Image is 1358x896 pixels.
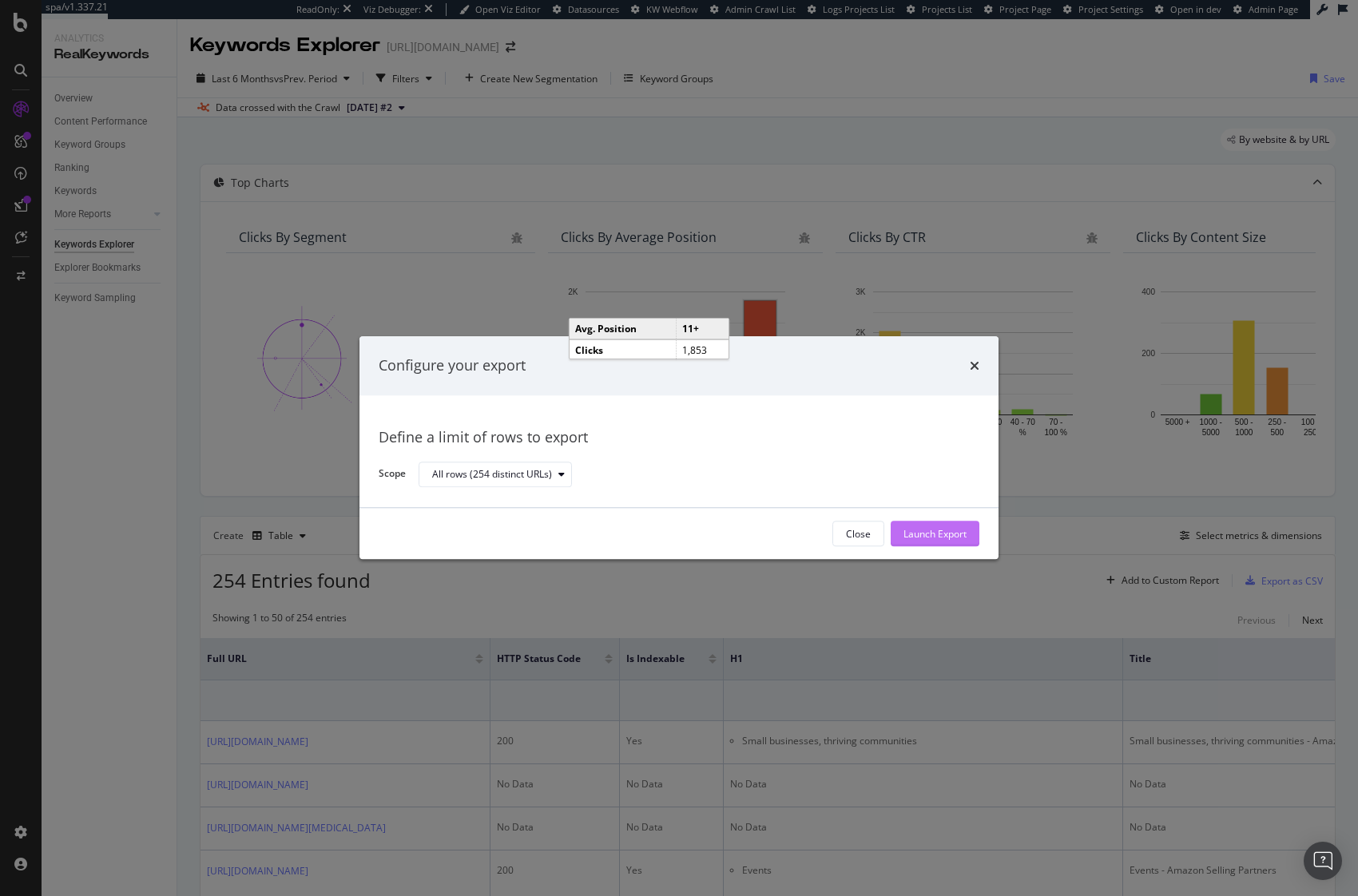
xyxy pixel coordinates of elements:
[970,355,979,376] div: times
[891,521,979,547] button: Launch Export
[1304,842,1342,880] div: Open Intercom Messenger
[832,521,884,547] button: Close
[846,527,871,541] div: Close
[379,427,979,448] div: Define a limit of rows to export
[379,355,526,376] div: Configure your export
[379,467,406,485] label: Scope
[432,470,552,479] div: All rows (254 distinct URLs)
[359,336,999,559] div: modal
[903,527,967,541] div: Launch Export
[419,462,572,487] button: All rows (254 distinct URLs)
